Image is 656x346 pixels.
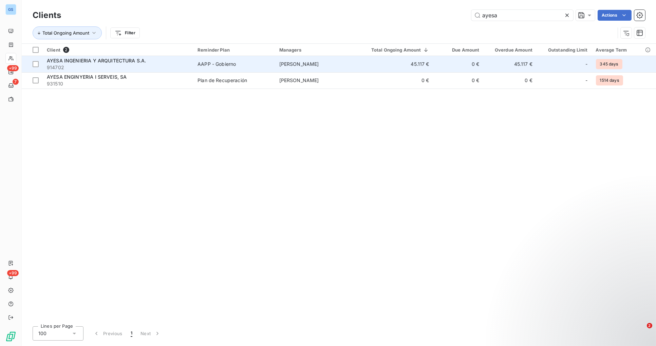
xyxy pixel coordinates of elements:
span: AYESA ENGINYERIA I SERVEIS, SA [47,74,127,80]
div: Outstanding Limit [541,47,588,53]
td: 45.117 € [357,56,433,72]
span: - [585,61,587,68]
span: Total Ongoing Amount [42,30,89,36]
button: Filter [110,27,140,38]
div: Due Amount [437,47,480,53]
iframe: Intercom notifications message [520,280,656,328]
button: 1 [127,326,136,341]
span: 914702 [47,64,189,71]
td: 0 € [484,72,537,89]
span: 7 [13,79,19,85]
div: Reminder Plan [198,47,271,53]
span: +99 [7,65,19,71]
td: 0 € [357,72,433,89]
td: 0 € [433,72,484,89]
span: 931510 [47,80,189,87]
span: 1514 days [596,75,623,85]
span: AYESA INGENIERIA Y ARQUITECTURA S.A. [47,58,146,63]
button: Actions [598,10,632,21]
td: 45.117 € [484,56,537,72]
div: Overdue Amount [488,47,532,53]
span: 2 [63,47,69,53]
div: GS [5,4,16,15]
div: Total Ongoing Amount [361,47,429,53]
span: 2 [647,323,652,328]
span: 1 [131,330,132,337]
iframe: Intercom live chat [633,323,649,339]
input: Search [471,10,573,21]
button: Total Ongoing Amount [33,26,102,39]
h3: Clients [33,9,61,21]
span: 100 [38,330,46,337]
div: Average Term [596,47,652,53]
button: Next [136,326,165,341]
img: Logo LeanPay [5,331,16,342]
span: [PERSON_NAME] [279,77,319,83]
span: [PERSON_NAME] [279,61,319,67]
span: - [585,77,587,84]
div: Managers [279,47,353,53]
div: Plan de Recuperación [198,77,247,84]
div: AAPP - Gobierno [198,61,236,68]
span: +99 [7,270,19,276]
td: 0 € [433,56,484,72]
span: Client [47,47,60,53]
span: 345 days [596,59,622,69]
button: Previous [89,326,127,341]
